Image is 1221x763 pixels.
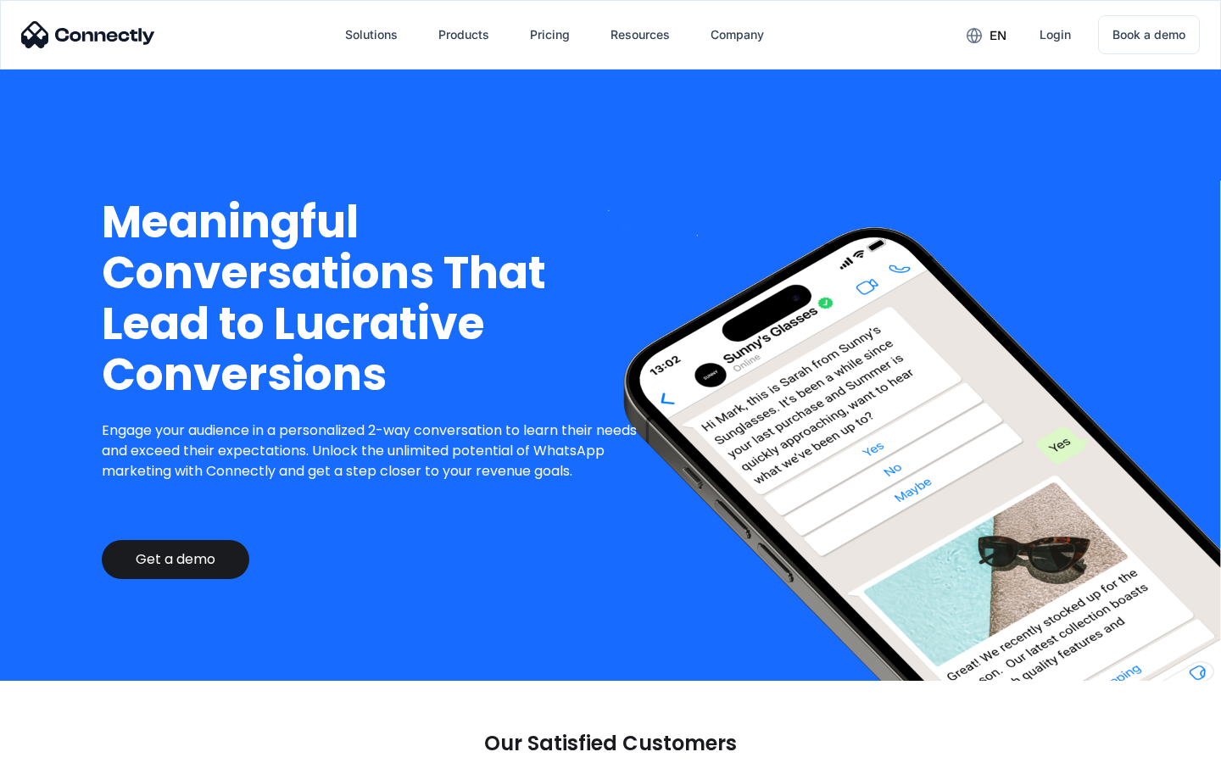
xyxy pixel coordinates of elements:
img: Connectly Logo [21,21,155,48]
div: Solutions [345,23,398,47]
div: Company [711,23,764,47]
h1: Meaningful Conversations That Lead to Lucrative Conversions [102,197,650,400]
div: Products [438,23,489,47]
p: Our Satisfied Customers [484,732,737,755]
a: Login [1026,14,1084,55]
a: Get a demo [102,540,249,579]
a: Pricing [516,14,583,55]
div: Resources [610,23,670,47]
p: Engage your audience in a personalized 2-way conversation to learn their needs and exceed their e... [102,420,650,482]
div: en [990,24,1006,47]
a: Book a demo [1098,15,1200,54]
aside: Language selected: English [17,733,102,757]
div: Login [1040,23,1071,47]
div: Pricing [530,23,570,47]
ul: Language list [34,733,102,757]
div: Get a demo [136,551,215,568]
